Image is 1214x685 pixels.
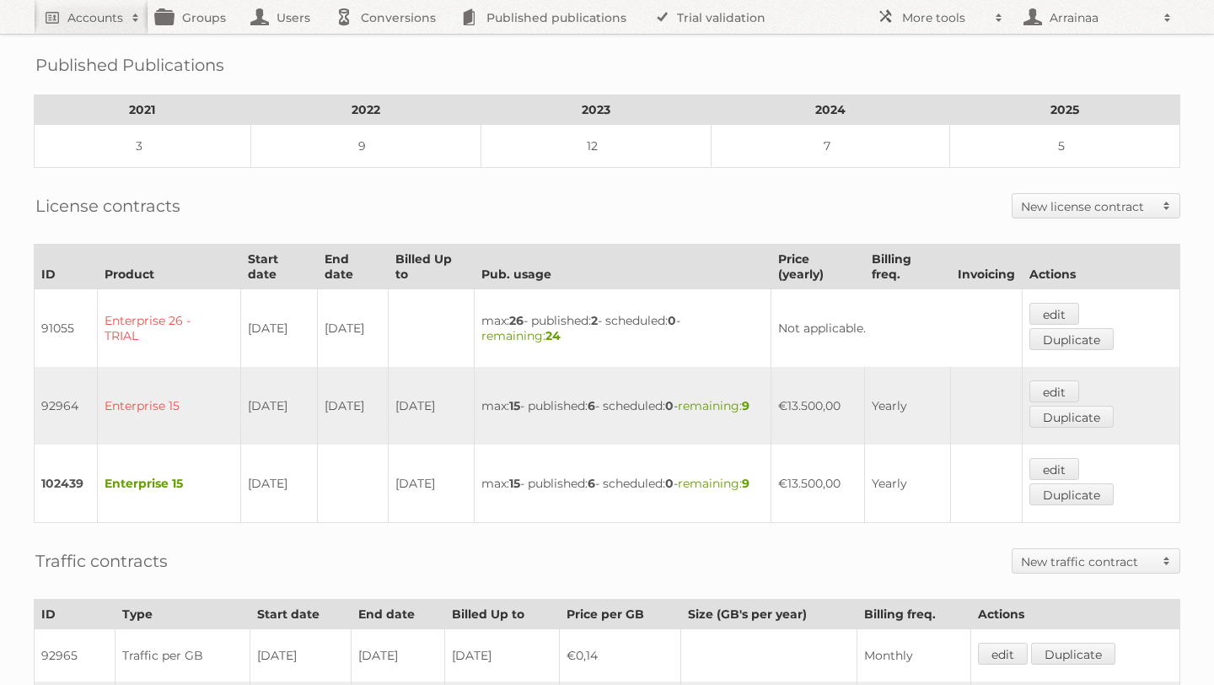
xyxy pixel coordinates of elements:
[240,367,317,445] td: [DATE]
[1021,198,1154,215] h2: New license contract
[35,367,98,445] td: 92964
[240,289,317,368] td: [DATE]
[509,313,524,328] strong: 26
[115,629,250,682] td: Traffic per GB
[1029,380,1079,402] a: edit
[668,313,676,328] strong: 0
[35,600,115,629] th: ID
[742,476,749,491] strong: 9
[481,328,561,343] span: remaining:
[970,600,1179,629] th: Actions
[35,125,251,168] td: 3
[317,367,388,445] td: [DATE]
[115,600,250,629] th: Type
[481,125,711,168] td: 12
[711,95,950,125] th: 2024
[317,289,388,368] td: [DATE]
[1045,9,1155,26] h2: Arrainaa
[35,445,98,523] td: 102439
[865,445,950,523] td: Yearly
[98,367,241,445] td: Enterprise 15
[1013,549,1179,573] a: New traffic contract
[35,52,224,78] h2: Published Publications
[678,398,749,413] span: remaining:
[98,445,241,523] td: Enterprise 15
[1029,328,1114,350] a: Duplicate
[950,125,1180,168] td: 5
[250,629,352,682] td: [DATE]
[475,245,771,289] th: Pub. usage
[678,476,749,491] span: remaining:
[771,245,865,289] th: Price (yearly)
[681,600,857,629] th: Size (GB's per year)
[250,600,352,629] th: Start date
[1029,458,1079,480] a: edit
[771,289,1022,368] td: Not applicable.
[445,629,560,682] td: [DATE]
[588,398,595,413] strong: 6
[978,643,1028,665] a: edit
[35,548,168,574] h2: Traffic contracts
[475,289,771,368] td: max: - published: - scheduled: -
[1029,483,1114,505] a: Duplicate
[560,629,681,682] td: €0,14
[771,445,865,523] td: €13.500,00
[35,245,98,289] th: ID
[509,476,520,491] strong: 15
[240,445,317,523] td: [DATE]
[317,245,388,289] th: End date
[35,95,251,125] th: 2021
[352,629,445,682] td: [DATE]
[711,125,950,168] td: 7
[1029,303,1079,325] a: edit
[250,95,481,125] th: 2022
[352,600,445,629] th: End date
[1022,245,1179,289] th: Actions
[1154,194,1179,218] span: Toggle
[98,289,241,368] td: Enterprise 26 - TRIAL
[481,95,711,125] th: 2023
[857,629,970,682] td: Monthly
[35,289,98,368] td: 91055
[902,9,986,26] h2: More tools
[35,629,115,682] td: 92965
[1029,406,1114,428] a: Duplicate
[509,398,520,413] strong: 15
[1021,553,1154,570] h2: New traffic contract
[250,125,481,168] td: 9
[591,313,598,328] strong: 2
[857,600,970,629] th: Billing freq.
[742,398,749,413] strong: 9
[588,476,595,491] strong: 6
[865,245,950,289] th: Billing freq.
[665,398,674,413] strong: 0
[240,245,317,289] th: Start date
[388,445,475,523] td: [DATE]
[950,95,1180,125] th: 2025
[388,245,475,289] th: Billed Up to
[388,367,475,445] td: [DATE]
[560,600,681,629] th: Price per GB
[67,9,123,26] h2: Accounts
[1031,643,1115,665] a: Duplicate
[35,193,180,218] h2: License contracts
[950,245,1022,289] th: Invoicing
[1154,549,1179,573] span: Toggle
[1013,194,1179,218] a: New license contract
[475,445,771,523] td: max: - published: - scheduled: -
[475,367,771,445] td: max: - published: - scheduled: -
[98,245,241,289] th: Product
[545,328,561,343] strong: 24
[445,600,560,629] th: Billed Up to
[771,367,865,445] td: €13.500,00
[665,476,674,491] strong: 0
[865,367,950,445] td: Yearly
